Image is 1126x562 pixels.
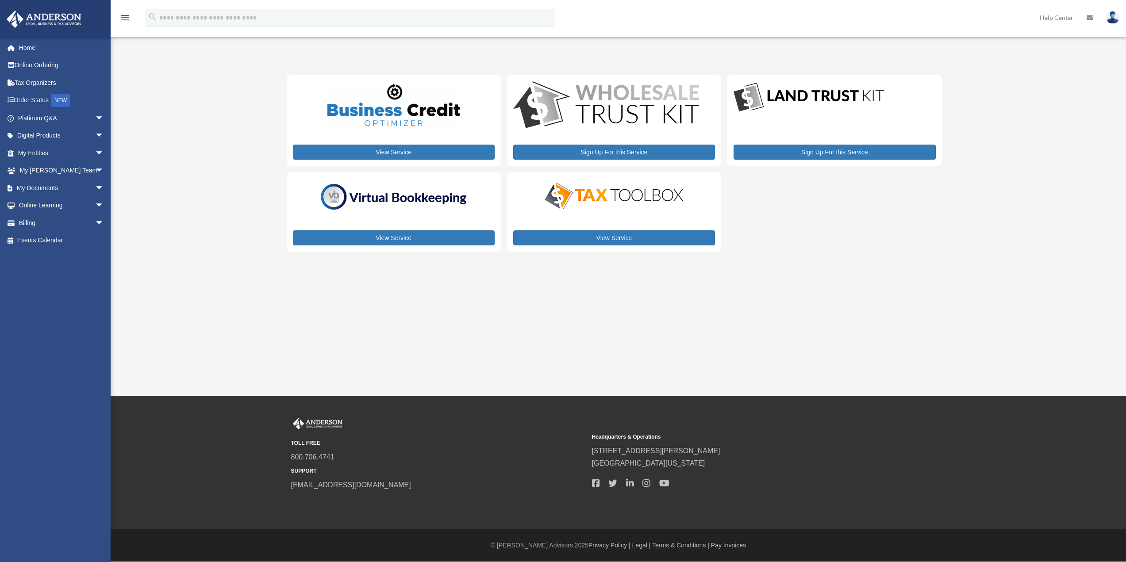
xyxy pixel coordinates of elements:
span: arrow_drop_down [95,162,113,180]
a: Privacy Policy | [588,542,630,549]
i: menu [119,12,130,23]
small: SUPPORT [291,466,586,476]
div: NEW [51,94,70,107]
small: Headquarters & Operations [592,432,887,442]
img: LandTrust_lgo-1.jpg [734,81,884,114]
span: arrow_drop_down [95,179,113,197]
span: arrow_drop_down [95,109,113,127]
a: Tax Organizers [6,74,117,92]
a: Platinum Q&Aarrow_drop_down [6,109,117,127]
span: arrow_drop_down [95,197,113,215]
i: search [148,12,158,22]
a: [GEOGRAPHIC_DATA][US_STATE] [592,459,705,467]
span: arrow_drop_down [95,214,113,232]
a: [EMAIL_ADDRESS][DOMAIN_NAME] [291,481,411,489]
a: Legal | [632,542,651,549]
a: Terms & Conditions | [652,542,709,549]
a: Sign Up For this Service [734,145,935,160]
small: TOLL FREE [291,439,586,448]
img: User Pic [1106,11,1119,24]
a: Online Learningarrow_drop_down [6,197,117,214]
a: Digital Productsarrow_drop_down [6,127,113,145]
a: My Entitiesarrow_drop_down [6,144,117,162]
a: Online Ordering [6,57,117,74]
a: 800.706.4741 [291,453,334,461]
a: My [PERSON_NAME] Teamarrow_drop_down [6,162,117,180]
a: Pay Invoices [711,542,746,549]
img: WS-Trust-Kit-lgo-1.jpg [513,81,699,130]
a: Order StatusNEW [6,92,117,110]
a: View Service [513,230,715,245]
a: menu [119,15,130,23]
div: © [PERSON_NAME] Advisors 2025 [111,540,1126,551]
img: Anderson Advisors Platinum Portal [291,418,344,429]
a: [STREET_ADDRESS][PERSON_NAME] [592,447,720,455]
a: Sign Up For this Service [513,145,715,160]
a: My Documentsarrow_drop_down [6,179,117,197]
a: View Service [293,230,495,245]
a: Events Calendar [6,232,117,249]
img: Anderson Advisors Platinum Portal [4,11,84,28]
span: arrow_drop_down [95,144,113,162]
a: Home [6,39,117,57]
a: Billingarrow_drop_down [6,214,117,232]
a: View Service [293,145,495,160]
span: arrow_drop_down [95,127,113,145]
